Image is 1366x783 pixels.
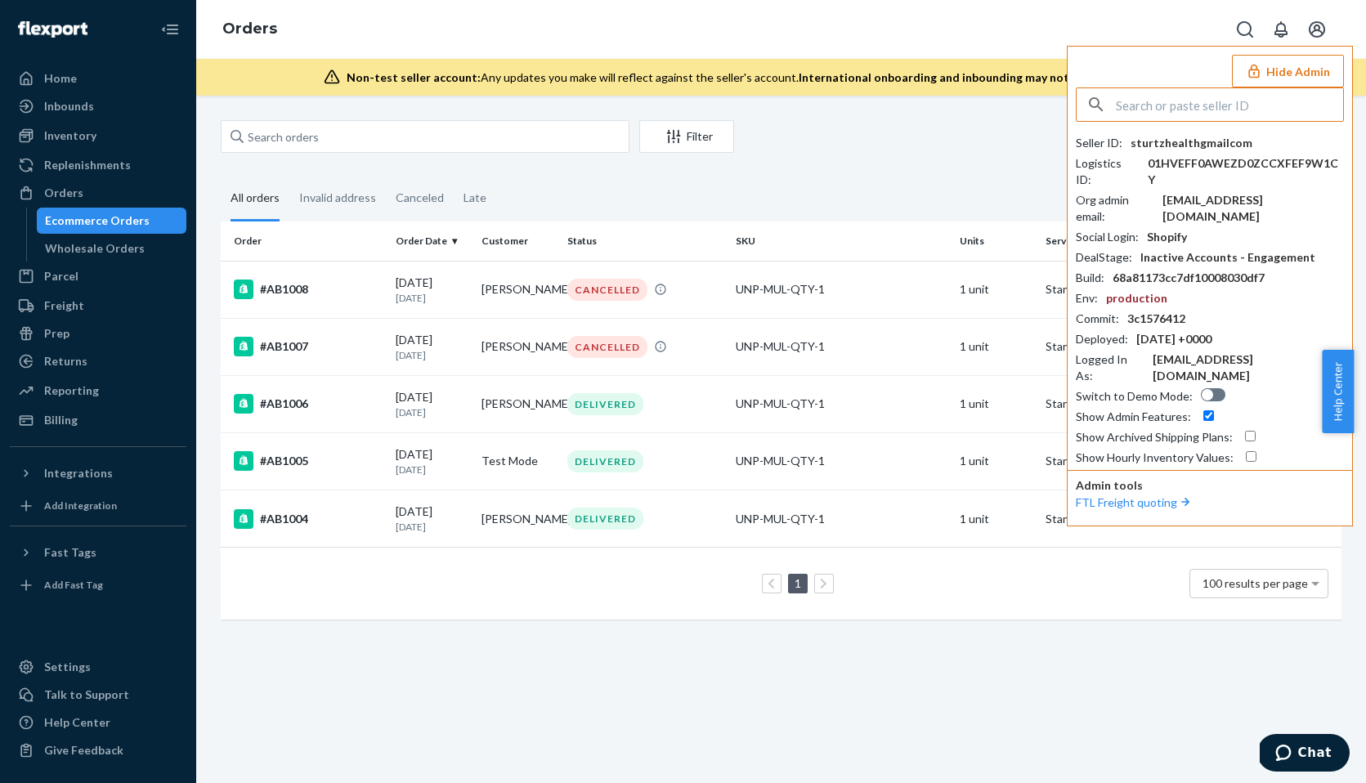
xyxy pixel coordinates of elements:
a: Inbounds [10,93,186,119]
div: Give Feedback [44,742,123,758]
td: [PERSON_NAME] [475,318,561,375]
p: [DATE] [396,463,468,477]
div: CANCELLED [567,336,647,358]
a: Replenishments [10,152,186,178]
div: Fast Tags [44,544,96,561]
div: 68a81173cc7df10008030df7 [1113,270,1265,286]
a: Help Center [10,709,186,736]
p: Standard [1046,396,1201,412]
button: Open account menu [1301,13,1333,46]
div: #AB1007 [234,337,383,356]
div: Show Admin Features : [1076,409,1191,425]
td: 1 unit [953,375,1039,432]
div: #AB1006 [234,394,383,414]
div: Commit : [1076,311,1119,327]
div: DealStage : [1076,249,1132,266]
div: [DATE] [396,332,468,362]
div: UNP-MUL-QTY-1 [736,453,947,469]
a: Billing [10,407,186,433]
div: sturtzhealthgmailcom [1131,135,1252,151]
div: Org admin email : [1076,192,1154,225]
div: UNP-MUL-QTY-1 [736,511,947,527]
td: [PERSON_NAME] [475,490,561,548]
a: Add Integration [10,493,186,519]
p: [DATE] [396,348,468,362]
div: DELIVERED [567,393,643,415]
p: [DATE] [396,291,468,305]
a: Ecommerce Orders [37,208,187,234]
button: Integrations [10,460,186,486]
button: Open notifications [1265,13,1297,46]
span: 100 results per page [1203,576,1308,590]
button: Filter [639,120,734,153]
td: Test Mode [475,432,561,490]
div: Seller ID : [1076,135,1122,151]
a: Settings [10,654,186,680]
button: Help Center [1322,350,1354,433]
div: Home [44,70,77,87]
div: Logistics ID : [1076,155,1140,188]
p: [DATE] [396,405,468,419]
div: Inventory [44,128,96,144]
div: 01HVEFF0AWEZD0ZCCXFEF9W1CY [1148,155,1344,188]
div: DELIVERED [567,508,643,530]
a: Add Fast Tag [10,572,186,598]
div: 3c1576412 [1127,311,1185,327]
span: Non-test seller account: [347,70,481,84]
td: [PERSON_NAME] [475,375,561,432]
p: Standard [1046,511,1201,527]
div: Show Hourly Inventory Values : [1076,450,1234,466]
th: SKU [729,221,953,261]
a: Orders [222,20,277,38]
div: Parcel [44,268,78,284]
td: 1 unit [953,432,1039,490]
td: [PERSON_NAME] [475,261,561,318]
div: Invalid address [299,177,376,219]
td: 1 unit [953,318,1039,375]
button: Hide Admin [1232,55,1344,87]
button: Close Navigation [154,13,186,46]
div: Billing [44,412,78,428]
img: Flexport logo [18,21,87,38]
button: Give Feedback [10,737,186,763]
div: Shopify [1147,229,1187,245]
div: #AB1008 [234,280,383,299]
a: Freight [10,293,186,319]
div: #AB1005 [234,451,383,471]
input: Search orders [221,120,629,153]
th: Status [561,221,729,261]
div: Build : [1076,270,1104,286]
div: Wholesale Orders [45,240,145,257]
div: Prep [44,325,69,342]
div: [DATE] +0000 [1136,331,1211,347]
a: Reporting [10,378,186,404]
a: Prep [10,320,186,347]
div: Inactive Accounts - Engagement [1140,249,1315,266]
a: Parcel [10,263,186,289]
div: Filter [640,128,733,145]
th: Order [221,221,389,261]
div: production [1106,290,1167,306]
div: [DATE] [396,389,468,419]
p: Admin tools [1076,477,1344,494]
div: Switch to Demo Mode : [1076,388,1193,405]
div: #AB1004 [234,509,383,529]
th: Units [953,221,1039,261]
a: Inventory [10,123,186,149]
div: Integrations [44,465,113,481]
button: Talk to Support [10,682,186,708]
a: Wholesale Orders [37,235,187,262]
a: Home [10,65,186,92]
div: [EMAIL_ADDRESS][DOMAIN_NAME] [1153,351,1344,384]
div: Reporting [44,383,99,399]
a: Page 1 is your current page [791,576,804,590]
div: Social Login : [1076,229,1139,245]
div: Inbounds [44,98,94,114]
div: Talk to Support [44,687,129,703]
div: Add Fast Tag [44,578,103,592]
div: UNP-MUL-QTY-1 [736,338,947,355]
div: Returns [44,353,87,369]
div: Freight [44,298,84,314]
